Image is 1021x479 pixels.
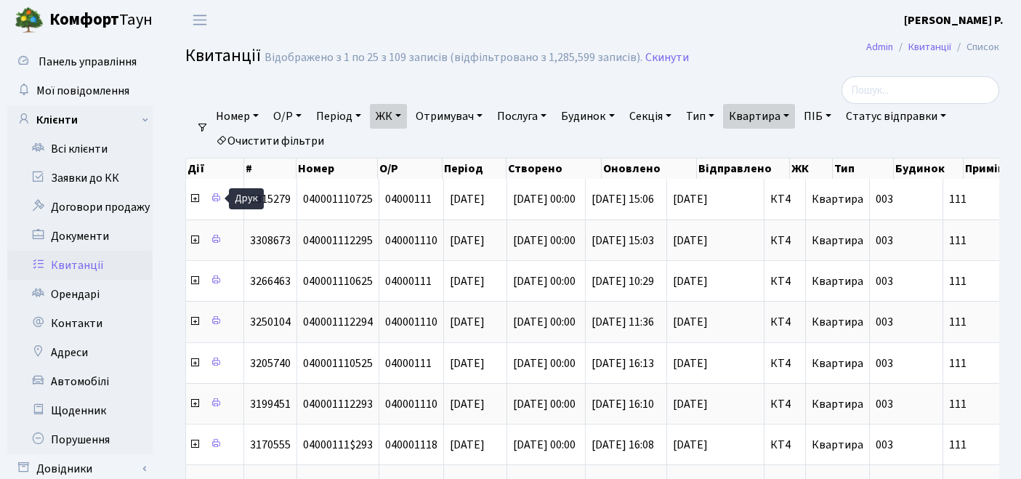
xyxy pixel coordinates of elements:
span: [DATE] [450,396,485,412]
a: Порушення [7,425,153,454]
span: [DATE] [450,191,485,207]
span: Мої повідомлення [36,83,129,99]
span: 040001118 [385,437,437,453]
span: [DATE] 00:00 [513,314,576,330]
a: [PERSON_NAME] Р. [904,12,1004,29]
span: [DATE] [673,398,758,410]
span: [DATE] [450,233,485,249]
a: Панель управління [7,47,153,76]
span: 04000111$293 [303,437,373,453]
a: Будинок [555,104,620,129]
span: 3308673 [250,233,291,249]
span: Квартира [812,355,863,371]
span: [DATE] 00:00 [513,396,576,412]
span: Квартира [812,233,863,249]
a: ПІБ [798,104,837,129]
a: Квитанції [908,39,951,55]
span: 040001110625 [303,273,373,289]
a: Отримувач [410,104,488,129]
span: 040001112293 [303,396,373,412]
span: 040001110525 [303,355,373,371]
span: [DATE] 15:06 [592,191,654,207]
span: Таун [49,8,153,33]
th: Будинок [894,158,964,179]
span: [DATE] 10:29 [592,273,654,289]
span: [DATE] 00:00 [513,437,576,453]
span: КТ4 [770,275,799,287]
span: [DATE] [673,193,758,205]
span: Квартира [812,396,863,412]
span: 040001112295 [303,233,373,249]
span: 040001110 [385,314,437,330]
span: [DATE] [673,316,758,328]
span: [DATE] 00:00 [513,273,576,289]
span: [DATE] [450,355,485,371]
span: КТ4 [770,193,799,205]
span: [DATE] [673,439,758,451]
div: Друк [229,188,264,209]
th: Оновлено [602,158,697,179]
a: Автомобілі [7,367,153,396]
a: Договори продажу [7,193,153,222]
a: Номер [210,104,265,129]
span: КТ4 [770,439,799,451]
th: Дії [186,158,244,179]
a: Скинути [645,51,689,65]
a: Всі клієнти [7,134,153,164]
a: Квартира [723,104,795,129]
th: Період [443,158,507,179]
span: КТ4 [770,358,799,369]
span: [DATE] [450,314,485,330]
li: Список [951,39,999,55]
a: Період [310,104,367,129]
span: [DATE] [673,275,758,287]
span: [DATE] [673,235,758,246]
a: Заявки до КК [7,164,153,193]
span: Квартира [812,314,863,330]
img: logo.png [15,6,44,35]
span: Квартира [812,191,863,207]
span: 040001110725 [303,191,373,207]
span: [DATE] 00:00 [513,191,576,207]
span: 04000111 [385,191,432,207]
span: [DATE] 16:10 [592,396,654,412]
span: 040001112294 [303,314,373,330]
span: [DATE] [450,437,485,453]
span: 3315279 [250,191,291,207]
th: Тип [833,158,894,179]
a: Мої повідомлення [7,76,153,105]
nav: breadcrumb [844,32,1021,63]
input: Пошук... [842,76,999,104]
span: 3170555 [250,437,291,453]
a: О/Р [267,104,307,129]
div: Відображено з 1 по 25 з 109 записів (відфільтровано з 1,285,599 записів). [265,51,642,65]
span: 3199451 [250,396,291,412]
a: Статус відправки [840,104,952,129]
span: [DATE] 15:03 [592,233,654,249]
a: Адреси [7,338,153,367]
span: 003 [876,314,893,330]
b: [PERSON_NAME] Р. [904,12,1004,28]
span: 3250104 [250,314,291,330]
th: О/Р [378,158,442,179]
span: [DATE] 00:00 [513,355,576,371]
span: Квитанції [185,43,261,68]
span: 3205740 [250,355,291,371]
a: Секція [624,104,677,129]
button: Переключити навігацію [182,8,218,32]
span: [DATE] 16:13 [592,355,654,371]
th: # [244,158,296,179]
span: 003 [876,396,893,412]
span: 040001110 [385,396,437,412]
span: [DATE] [450,273,485,289]
a: Документи [7,222,153,251]
span: 003 [876,355,893,371]
span: 3266463 [250,273,291,289]
span: [DATE] 11:36 [592,314,654,330]
span: Квартира [812,437,863,453]
span: 003 [876,191,893,207]
a: Клієнти [7,105,153,134]
span: Квартира [812,273,863,289]
span: КТ4 [770,398,799,410]
span: 040001110 [385,233,437,249]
